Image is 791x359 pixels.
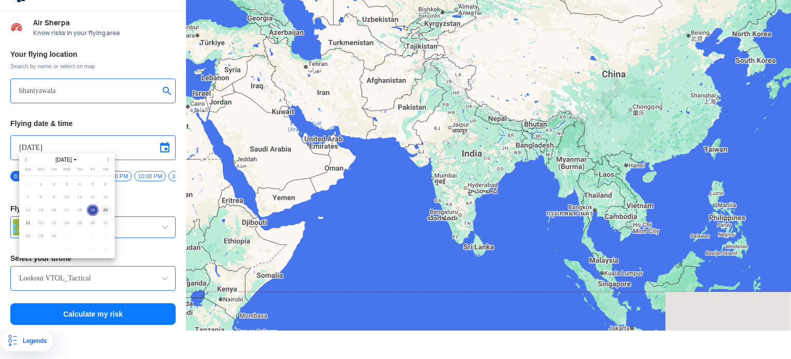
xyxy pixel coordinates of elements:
[86,191,99,204] td: 12 September 2025
[51,167,57,171] span: Tue
[22,191,35,204] td: 7 September 2025
[61,243,73,255] span: 8
[99,204,112,217] td: 20 September 2025
[22,217,35,230] td: 21 September 2025
[86,167,99,176] th: Friday
[22,156,29,164] button: Previous month
[22,167,35,176] th: Sunday
[87,179,99,191] span: 5
[74,205,86,216] span: 18
[73,167,86,176] th: Thursday
[53,156,81,164] button: Choose month and year
[22,192,34,204] span: 7
[22,230,34,242] span: 28
[35,217,48,230] td: 22 September 2025
[86,204,99,217] td: 19 September 2025
[100,243,112,255] span: 11
[73,230,86,243] td: 2 October 2025
[35,243,47,255] span: 6
[100,217,112,229] span: 27
[104,156,112,164] button: Next month
[73,243,86,256] td: 9 October 2025
[48,205,60,216] span: 16
[48,204,60,217] td: 16 September 2025
[87,243,99,255] span: 10
[86,230,99,243] td: 3 October 2025
[35,192,47,204] span: 8
[60,191,73,204] td: 10 September 2025
[60,178,73,191] td: 3 September 2025
[74,230,86,242] span: 2
[22,243,34,255] span: 5
[99,167,112,176] th: Saturday
[48,191,60,204] td: 9 September 2025
[48,230,60,242] span: 30
[35,179,47,191] span: 1
[48,217,60,229] span: 23
[53,156,81,164] span: [DATE]
[74,243,86,255] span: 9
[35,230,47,242] span: 29
[35,205,47,216] span: 15
[99,243,112,256] td: 11 October 2025
[48,192,60,204] span: 9
[35,178,48,191] td: 1 September 2025
[74,179,86,191] span: 4
[73,217,86,230] td: 25 September 2025
[22,243,35,256] td: 5 October 2025
[22,217,34,229] span: 21
[90,167,95,171] span: Fri
[61,179,73,191] span: 3
[48,217,60,230] td: 23 September 2025
[48,179,60,191] span: 2
[99,217,112,230] td: 27 September 2025
[48,230,60,243] td: 30 September 2025
[60,167,73,176] th: Wednesday
[100,192,112,204] span: 13
[86,178,99,191] td: 5 September 2025
[25,167,31,171] span: Sun
[61,230,73,242] span: 1
[35,243,48,256] td: 6 October 2025
[60,204,73,217] td: 17 September 2025
[22,204,35,217] td: 14 September 2025
[35,191,48,204] td: 8 September 2025
[48,167,60,176] th: Tuesday
[35,204,48,217] td: 15 September 2025
[99,230,112,243] td: 4 October 2025
[60,217,73,230] td: 24 September 2025
[61,192,73,204] span: 10
[103,167,108,171] span: Sat
[87,230,99,242] span: 3
[63,167,70,171] span: Wed
[76,167,83,171] span: Thu
[22,205,34,216] span: 14
[87,205,99,216] span: 19
[100,205,112,216] span: 20
[61,217,73,229] span: 24
[35,167,48,176] th: Monday
[22,179,34,191] span: 31
[87,192,99,204] span: 12
[74,192,86,204] span: 11
[22,178,35,191] td: 31 August 2025
[73,204,86,217] td: 18 September 2025
[48,178,60,191] td: 2 September 2025
[100,230,112,242] span: 4
[60,230,73,243] td: 1 October 2025
[22,230,35,243] td: 28 September 2025
[61,205,73,216] span: 17
[48,243,60,255] span: 7
[100,179,112,191] span: 6
[74,217,86,229] span: 25
[48,243,60,256] td: 7 October 2025
[73,191,86,204] td: 11 September 2025
[86,217,99,230] td: 26 September 2025
[99,191,112,204] td: 13 September 2025
[35,230,48,243] td: 29 September 2025
[37,167,44,171] span: Mon
[73,178,86,191] td: 4 September 2025
[60,243,73,256] td: 8 October 2025
[87,217,99,229] span: 26
[35,217,47,229] span: 22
